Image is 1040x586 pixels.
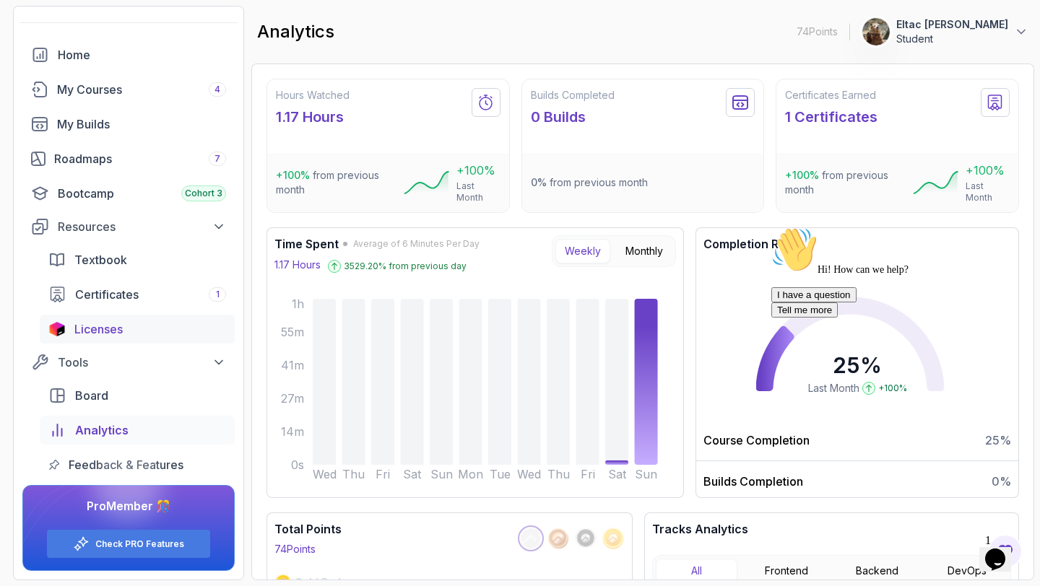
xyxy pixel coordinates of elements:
tspan: Mon [458,467,483,481]
tspan: 55m [281,325,304,339]
span: Hi! How can we help? [6,43,143,54]
tspan: Wed [313,467,337,481]
p: +100 % [966,162,1010,179]
tspan: 14m [281,424,304,439]
a: analytics [40,416,235,445]
span: Feedback & Features [69,456,183,473]
span: Analytics [75,421,129,439]
button: Weekly [555,239,610,263]
p: from previous month [276,168,404,197]
span: +100 % [276,169,310,181]
tspan: Tue [490,467,511,481]
a: bootcamp [22,179,235,208]
tspan: Wed [517,467,541,481]
p: Last Month [456,180,500,204]
button: Tools [22,349,235,375]
p: 0 Builds [531,107,615,127]
button: All [656,559,737,583]
p: +100 % [456,162,500,179]
a: feedback [40,450,235,479]
button: user profile imageEltac [PERSON_NAME]Student [862,17,1028,46]
h3: Completion Rate [696,235,1018,253]
img: jetbrains icon [48,322,66,336]
button: Resources [22,214,235,240]
button: Check PRO Features [46,529,211,559]
p: 1 Certificates [785,107,877,127]
a: certificates [40,280,235,309]
div: Tools [58,354,226,371]
div: Roadmaps [54,150,226,167]
a: home [22,40,235,69]
iframe: chat widget [766,221,1026,521]
p: 1.17 Hours [276,107,350,127]
a: textbook [40,245,235,274]
h2: Certificates Earned [785,88,877,102]
tspan: 0s [291,458,304,472]
a: courses [22,75,235,104]
h3: Tracks Analytics [652,520,1011,538]
button: DevOps [926,559,1007,583]
span: 1 [216,289,220,300]
p: from previous month [531,175,648,190]
button: Monthly [616,239,672,263]
span: 7 [214,153,220,165]
span: 4 [214,84,220,95]
tspan: Sun [430,467,453,481]
p: from previous month [785,168,913,197]
span: Cohort 3 [185,188,222,199]
tspan: Thu [547,467,570,481]
div: Home [58,46,226,64]
span: Certificates [75,286,139,303]
button: I have a question [6,66,91,82]
a: builds [22,110,235,139]
p: Last Month [966,180,1010,204]
span: 0 % [531,176,547,188]
button: Tell me more [6,82,72,97]
img: :wave: [6,6,52,52]
tspan: 27m [281,391,304,406]
tspan: Fri [376,467,390,481]
div: My Courses [57,81,226,98]
h3: Time Spent [274,235,339,253]
span: Average of 6 Minutes Per Day [353,238,480,250]
a: licenses [40,315,235,344]
a: roadmaps [22,144,235,173]
div: 👋Hi! How can we help?I have a questionTell me more [6,6,266,97]
span: Licenses [74,320,123,338]
h3: Total Points [274,520,342,538]
tspan: 1h [292,297,304,311]
span: +100 % [785,169,819,181]
img: user profile image [862,18,890,45]
a: board [40,381,235,410]
tspan: Sun [635,467,657,481]
a: Check PRO Features [95,538,184,550]
span: Board [75,387,108,404]
div: My Builds [57,115,226,133]
p: 3529.20 % from previous day [344,261,467,272]
tspan: Sat [608,467,627,481]
h2: Hours Watched [276,88,350,102]
button: Frontend [746,559,828,583]
tspan: Thu [342,467,365,481]
div: Resources [58,218,226,235]
p: Eltac [PERSON_NAME] [896,17,1008,32]
h2: Builds Completed [531,88,615,102]
p: 1.17 Hours [274,258,321,272]
p: 74 Points [274,542,316,556]
tspan: Fri [581,467,595,481]
h2: analytics [257,20,334,43]
p: Course Completion [703,432,810,449]
tspan: Sat [403,467,422,481]
span: Textbook [74,251,127,268]
p: 74 Points [797,25,838,39]
div: Bootcamp [58,185,226,202]
p: Student [896,32,1008,46]
tspan: 41m [281,358,304,372]
button: Backend [836,559,918,583]
p: Builds Completion [703,473,803,490]
iframe: chat widget [979,528,1026,572]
